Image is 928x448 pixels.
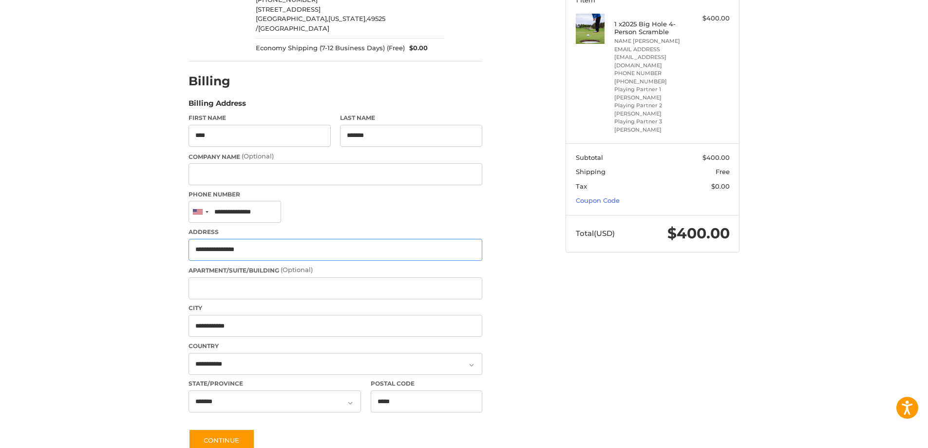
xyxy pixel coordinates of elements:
h4: 1 x 2025 Big Hole 4-Person Scramble [614,20,689,36]
span: Economy Shipping (7-12 Business Days) (Free) [256,43,405,53]
label: Address [189,228,482,236]
li: PHONE NUMBER [PHONE_NUMBER] [614,69,689,85]
span: $0.00 [711,182,730,190]
span: Total (USD) [576,229,615,238]
label: Postal Code [371,379,483,388]
span: [GEOGRAPHIC_DATA] [258,24,329,32]
li: Playing Partner 3 [PERSON_NAME] [614,117,689,134]
span: $400.00 [702,154,730,161]
span: Subtotal [576,154,603,161]
label: Phone Number [189,190,482,199]
div: $400.00 [691,14,730,23]
li: Playing Partner 2 [PERSON_NAME] [614,101,689,117]
label: Last Name [340,114,482,122]
label: City [189,304,482,312]
label: Company Name [189,152,482,161]
span: 49525 / [256,15,385,32]
span: [US_STATE], [328,15,367,22]
span: $0.00 [405,43,428,53]
legend: Billing Address [189,98,246,114]
span: [STREET_ADDRESS] [256,5,321,13]
label: State/Province [189,379,361,388]
label: Country [189,342,482,351]
span: Shipping [576,168,606,175]
span: $400.00 [667,224,730,242]
small: (Optional) [281,266,313,273]
span: Free [716,168,730,175]
div: United States: +1 [189,201,211,222]
li: Playing Partner 1 [PERSON_NAME] [614,85,689,101]
span: Tax [576,182,587,190]
span: [GEOGRAPHIC_DATA], [256,15,328,22]
a: Coupon Code [576,196,620,204]
li: EMAIL ADDRESS [EMAIL_ADDRESS][DOMAIN_NAME] [614,45,689,70]
li: NAME [PERSON_NAME] [614,37,689,45]
label: Apartment/Suite/Building [189,265,482,275]
small: (Optional) [242,152,274,160]
label: First Name [189,114,331,122]
h2: Billing [189,74,246,89]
